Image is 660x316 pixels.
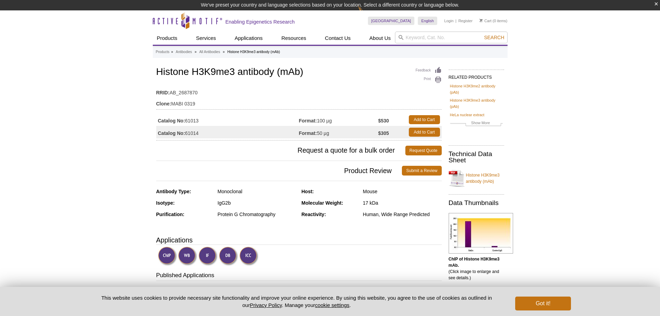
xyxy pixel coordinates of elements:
h2: Technical Data Sheet [449,151,504,163]
h2: RELATED PRODUCTS [449,69,504,82]
a: Antibodies [176,49,192,55]
strong: Format: [299,130,317,136]
a: Services [192,32,220,45]
img: Histone H3K9me3 antibody (mAb) tested by ChIP. [449,213,513,254]
strong: RRID: [156,89,170,96]
li: » [171,50,173,54]
h3: Applications [156,235,442,245]
img: ChIP Validated [158,247,177,266]
a: Histone H3K9me2 antibody (pAb) [450,83,503,95]
img: Your Cart [479,19,483,22]
a: About Us [365,32,395,45]
img: Dot Blot Validated [219,247,238,266]
a: Feedback [416,67,442,74]
b: ChIP of Histone H3K9me3 mAb. [449,257,500,268]
a: All Antibodies [199,49,220,55]
a: Show More [450,120,503,128]
a: Products [156,49,169,55]
div: Human, Wide Range Predicted [363,211,441,217]
a: Submit a Review [402,166,441,176]
li: Histone H3K9me3 antibody (mAb) [227,50,280,54]
strong: $530 [378,118,389,124]
div: IgG2b [218,200,296,206]
div: Protein G Chromatography [218,211,296,217]
a: Add to Cart [409,128,440,137]
img: Immunocytochemistry Validated [239,247,258,266]
img: Immunofluorescence Validated [199,247,218,266]
a: Histone H3K9me3 antibody (mAb) [449,168,504,189]
a: Cart [479,18,492,23]
button: cookie settings [315,302,349,308]
span: Request a quote for a bulk order [156,146,405,155]
strong: Clone: [156,101,171,107]
a: Resources [277,32,310,45]
a: Add to Cart [409,115,440,124]
li: (0 items) [479,17,508,25]
li: » [223,50,225,54]
p: This website uses cookies to provide necessary site functionality and improve your online experie... [89,294,504,309]
strong: Catalog No: [158,118,185,124]
strong: Host: [301,189,314,194]
strong: Catalog No: [158,130,185,136]
a: HeLa nuclear extract [450,112,485,118]
input: Keyword, Cat. No. [395,32,508,43]
strong: Reactivity: [301,212,326,217]
span: Product Review [156,166,402,176]
strong: $305 [378,130,389,136]
span: Search [484,35,504,40]
td: 100 µg [299,113,378,126]
strong: Format: [299,118,317,124]
td: AB_2687870 [156,85,442,96]
td: 50 µg [299,126,378,138]
td: 61014 [156,126,299,138]
strong: Antibody Type: [156,189,191,194]
a: Register [458,18,473,23]
h1: Histone H3K9me3 antibody (mAb) [156,67,442,78]
a: English [418,17,437,25]
td: 61013 [156,113,299,126]
div: Monoclonal [218,188,296,195]
a: Applications [230,32,267,45]
div: 17 kDa [363,200,441,206]
h2: Enabling Epigenetics Research [226,19,295,25]
div: Mouse [363,188,441,195]
a: Print [416,76,442,84]
button: Got it! [515,297,571,310]
a: [GEOGRAPHIC_DATA] [368,17,415,25]
h3: Published Applications [156,271,442,281]
a: Login [444,18,454,23]
li: » [195,50,197,54]
img: Western Blot Validated [178,247,197,266]
a: Privacy Policy [250,302,282,308]
a: Products [153,32,182,45]
li: | [456,17,457,25]
strong: Molecular Weight: [301,200,343,206]
strong: Isotype: [156,200,175,206]
a: Histone H3K9me3 antibody (pAb) [450,97,503,110]
h2: Data Thumbnails [449,200,504,206]
p: (Click image to enlarge and see details.) [449,256,504,281]
td: MABI 0319 [156,96,442,108]
img: Change Here [358,5,376,22]
strong: Purification: [156,212,185,217]
a: Contact Us [321,32,355,45]
button: Search [482,34,506,41]
a: Request Quote [405,146,442,155]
